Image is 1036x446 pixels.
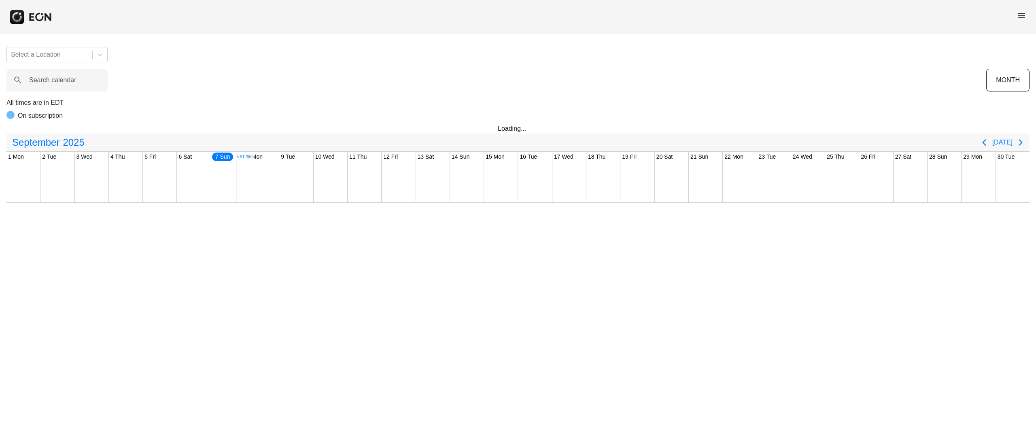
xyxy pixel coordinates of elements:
div: 12 Fri [382,152,399,162]
div: 4 Thu [109,152,127,162]
div: 5 Fri [143,152,157,162]
div: 20 Sat [655,152,674,162]
div: 24 Wed [791,152,814,162]
div: 3 Wed [75,152,94,162]
div: 10 Wed [314,152,336,162]
div: 30 Tue [996,152,1017,162]
button: MONTH [986,69,1030,91]
div: 9 Tue [279,152,297,162]
button: Previous page [976,134,992,151]
div: 13 Sat [416,152,435,162]
button: Next page [1013,134,1029,151]
div: 14 Sun [450,152,471,162]
div: 11 Thu [348,152,368,162]
div: 2 Tue [40,152,58,162]
button: September2025 [7,134,89,151]
p: On subscription [18,111,63,121]
div: 1 Mon [6,152,25,162]
div: 23 Tue [757,152,778,162]
div: 28 Sun [928,152,949,162]
div: 19 Fri [620,152,638,162]
button: [DATE] [992,135,1013,150]
div: 16 Tue [518,152,539,162]
p: All times are in EDT [6,98,1030,108]
div: 7 Sun [211,152,234,162]
span: September [11,134,61,151]
span: 2025 [61,134,86,151]
div: 29 Mon [962,152,984,162]
div: 18 Thu [586,152,607,162]
div: 27 Sat [894,152,913,162]
div: 17 Wed [552,152,575,162]
div: 8 Mon [245,152,264,162]
div: 21 Sun [689,152,710,162]
div: 25 Thu [825,152,846,162]
span: menu [1017,11,1026,21]
div: 26 Fri [859,152,877,162]
div: Loading... [498,124,538,134]
div: 22 Mon [723,152,745,162]
div: 15 Mon [484,152,506,162]
div: 6 Sat [177,152,193,162]
label: Search calendar [29,75,76,85]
